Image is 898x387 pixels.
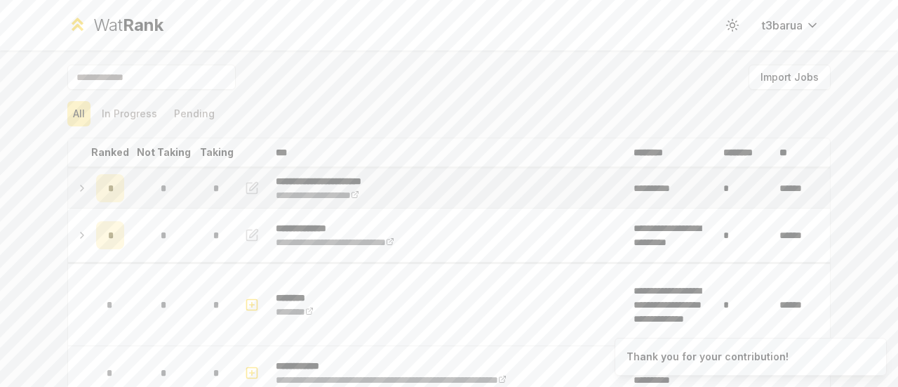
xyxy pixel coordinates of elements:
[93,14,163,37] div: Wat
[67,101,91,126] button: All
[168,101,220,126] button: Pending
[137,145,191,159] p: Not Taking
[762,17,803,34] span: t3barua
[91,145,129,159] p: Ranked
[67,14,163,37] a: WatRank
[749,65,831,90] button: Import Jobs
[751,13,831,38] button: t3barua
[123,15,163,35] span: Rank
[96,101,163,126] button: In Progress
[200,145,234,159] p: Taking
[626,350,789,364] div: Thank you for your contribution!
